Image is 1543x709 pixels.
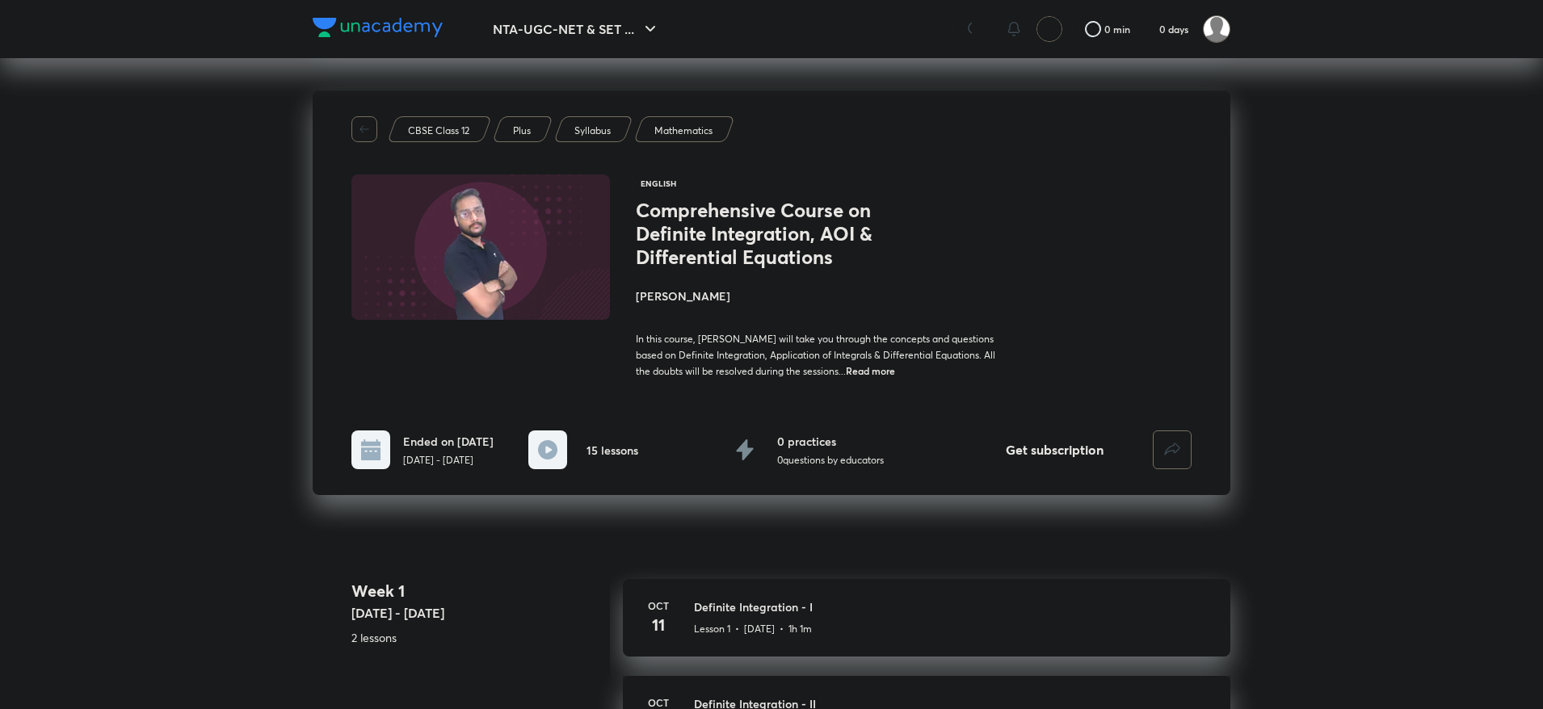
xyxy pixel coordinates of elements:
[511,124,534,138] a: Plus
[572,124,614,138] a: Syllabus
[1036,16,1062,42] button: avatar
[1140,21,1156,37] img: streak
[642,613,675,637] h4: 11
[1153,430,1192,469] button: false
[694,622,812,636] p: Lesson 1 • [DATE] • 1h 1m
[351,603,610,623] h5: [DATE] - [DATE]
[623,579,1230,676] a: Oct11Definite Integration - ILesson 1 • [DATE] • 1h 1m
[636,199,900,268] h1: Comprehensive Course on Definite Integration, AOI & Differential Equations
[483,13,670,45] button: NTA-UGC-NET & SET ...
[351,629,610,646] p: 2 lessons
[777,433,884,450] h6: 0 practices
[846,364,895,377] span: Read more
[587,442,638,459] h6: 15 lessons
[574,124,611,138] p: Syllabus
[1042,22,1057,36] img: avatar
[694,598,1211,615] h3: Definite Integration - I
[1203,15,1230,43] img: Alan Pail.M
[313,18,443,41] a: Company Logo
[403,433,494,450] h6: Ended on [DATE]
[351,579,610,603] h4: Week 1
[403,453,494,468] p: [DATE] - [DATE]
[642,598,675,613] h6: Oct
[777,453,884,468] p: 0 questions by educators
[513,124,531,138] p: Plus
[652,124,716,138] a: Mathematics
[349,173,612,321] img: Thumbnail
[654,124,713,138] p: Mathematics
[970,430,1140,469] button: Get subscription
[313,18,443,37] img: Company Logo
[636,174,681,192] span: English
[636,333,995,377] span: In this course, [PERSON_NAME] will take you through the concepts and questions based on Definite ...
[636,287,998,304] h4: [PERSON_NAME]
[406,124,473,138] a: CBSE Class 12
[408,124,469,138] p: CBSE Class 12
